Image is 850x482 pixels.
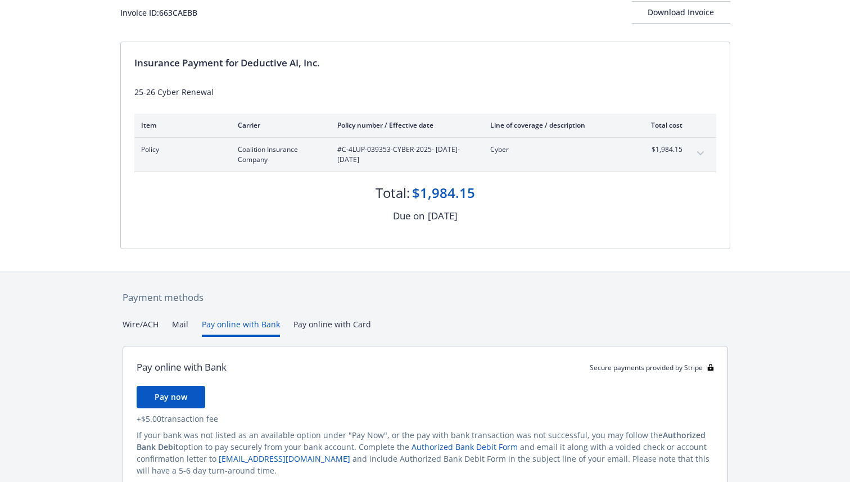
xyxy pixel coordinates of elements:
[293,318,371,337] button: Pay online with Card
[238,145,319,165] span: Coalition Insurance Company
[137,413,714,425] div: + $5.00 transaction fee
[691,145,709,163] button: expand content
[172,318,188,337] button: Mail
[490,145,622,155] span: Cyber
[137,360,227,375] div: Pay online with Bank
[490,120,622,130] div: Line of coverage / description
[590,363,714,372] div: Secure payments provided by Stripe
[412,442,518,452] a: Authorized Bank Debit Form
[134,56,716,70] div: Insurance Payment for Deductive AI, Inc.
[123,290,728,305] div: Payment methods
[141,145,220,155] span: Policy
[337,145,472,165] span: #C-4LUP-039353-CYBER-2025 - [DATE]-[DATE]
[632,1,730,24] button: Download Invoice
[640,120,682,130] div: Total cost
[137,430,706,452] span: Authorized Bank Debit
[141,120,220,130] div: Item
[137,429,714,476] div: If your bank was not listed as an available option under "Pay Now", or the pay with bank transact...
[219,453,350,464] a: [EMAIL_ADDRESS][DOMAIN_NAME]
[376,183,410,202] div: Total:
[238,120,319,130] div: Carrier
[134,138,716,172] div: PolicyCoalition Insurance Company#C-4LUP-039353-CYBER-2025- [DATE]-[DATE]Cyber$1,984.15expand con...
[393,209,424,223] div: Due on
[632,2,730,23] div: Download Invoice
[202,318,280,337] button: Pay online with Bank
[134,86,716,98] div: 25-26 Cyber Renewal
[428,209,458,223] div: [DATE]
[640,145,682,155] span: $1,984.15
[155,391,187,402] span: Pay now
[137,386,205,408] button: Pay now
[120,7,197,19] div: Invoice ID: 663CAEBB
[123,318,159,337] button: Wire/ACH
[337,120,472,130] div: Policy number / Effective date
[412,183,475,202] div: $1,984.15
